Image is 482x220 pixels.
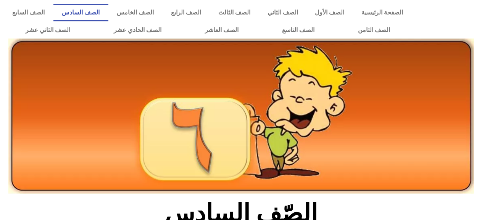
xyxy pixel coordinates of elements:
[92,21,183,39] a: الصف الحادي عشر
[4,4,53,21] a: الصف السابع
[163,4,210,21] a: الصف الرابع
[306,4,353,21] a: الصف الأول
[260,21,336,39] a: الصف التاسع
[353,4,412,21] a: الصفحة الرئيسية
[183,21,260,39] a: الصف العاشر
[108,4,163,21] a: الصف الخامس
[53,4,108,21] a: الصف السادس
[210,4,259,21] a: الصف الثالث
[336,21,412,39] a: الصف الثامن
[259,4,306,21] a: الصف الثاني
[4,21,92,39] a: الصف الثاني عشر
